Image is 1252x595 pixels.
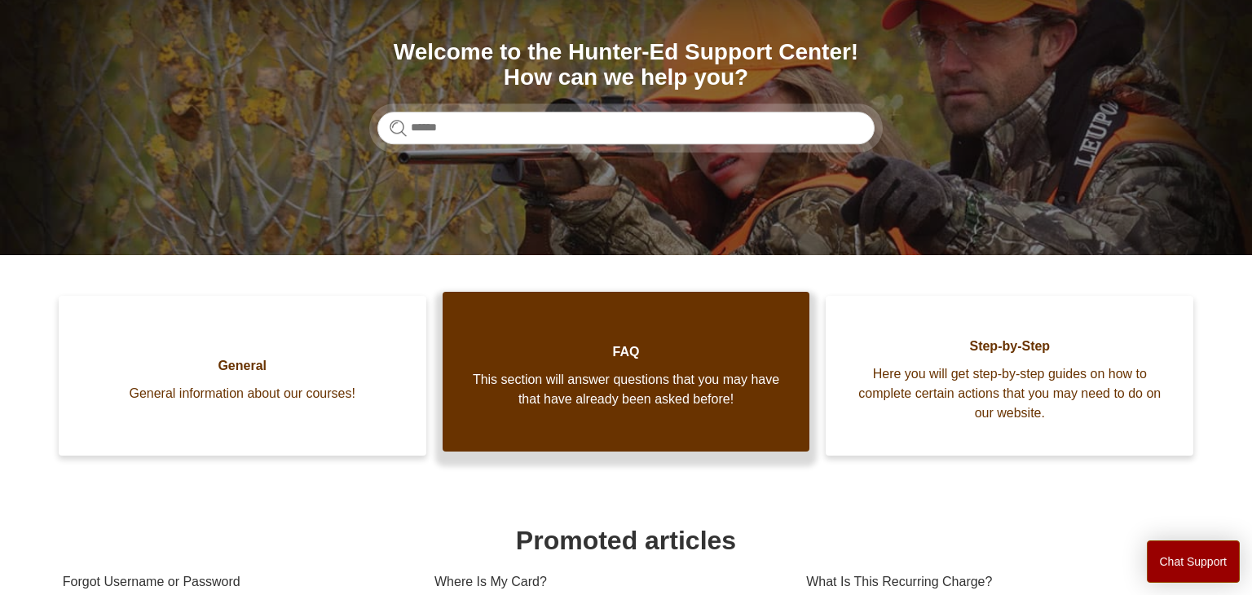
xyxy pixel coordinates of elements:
h1: Welcome to the Hunter-Ed Support Center! How can we help you? [377,40,875,90]
input: Search [377,112,875,144]
a: Step-by-Step Here you will get step-by-step guides on how to complete certain actions that you ma... [826,296,1193,456]
span: General [83,356,402,376]
span: FAQ [467,342,786,362]
a: General General information about our courses! [59,296,426,456]
button: Chat Support [1147,540,1241,583]
span: Here you will get step-by-step guides on how to complete certain actions that you may need to do ... [850,364,1169,423]
a: FAQ This section will answer questions that you may have that have already been asked before! [443,292,810,452]
span: This section will answer questions that you may have that have already been asked before! [467,370,786,409]
span: Step-by-Step [850,337,1169,356]
span: General information about our courses! [83,384,402,403]
h1: Promoted articles [63,521,1189,560]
